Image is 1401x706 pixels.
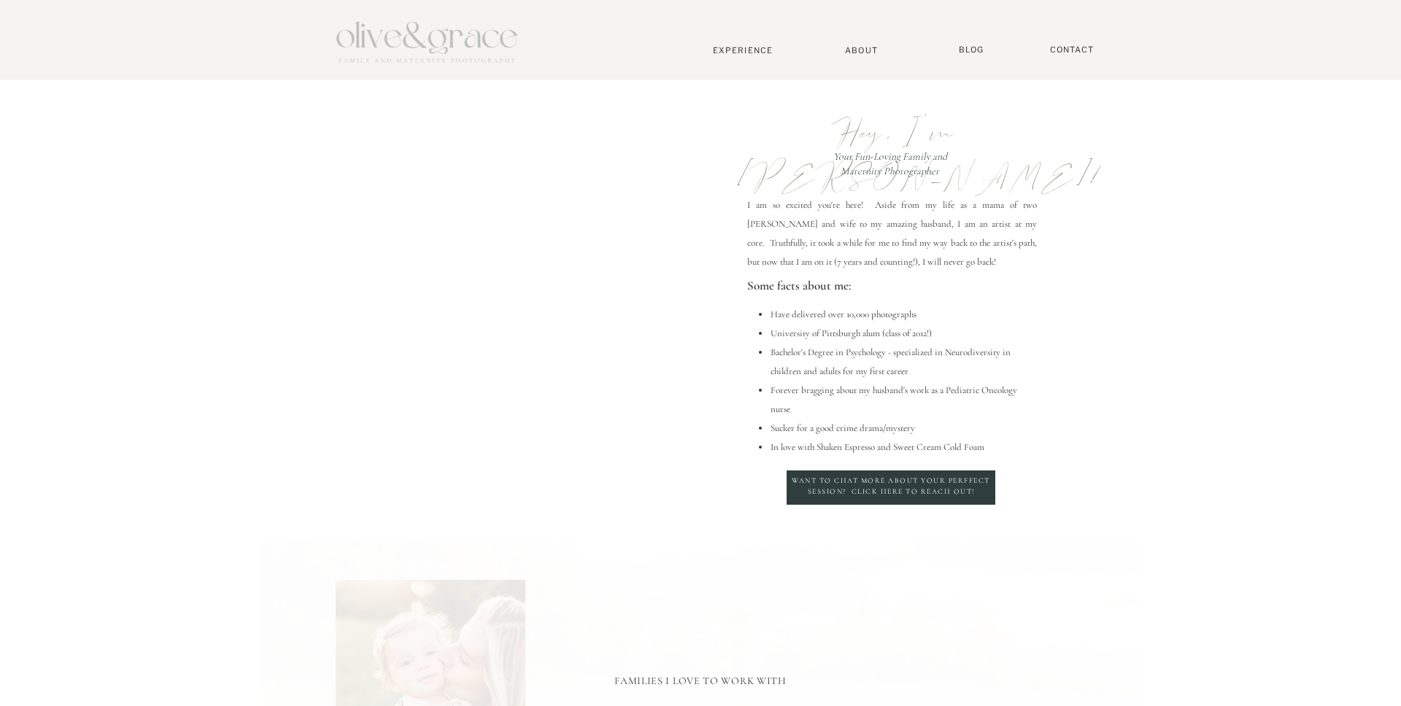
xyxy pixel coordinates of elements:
li: In love with Shaken Espresso and Sweet Cream Cold Foam [770,438,1037,457]
a: Want to chat more about your perffect session? Click here to reach out! [790,476,992,501]
li: Have delivered over 10,000 photographs [770,305,1037,324]
li: Bachelor's Degree in Psychology - specialized in Neurodiversity in children and adults for my fir... [770,343,1037,381]
li: Sucker for a good crime drama/mystery [770,419,1037,438]
h2: Families I love to work with [573,675,828,694]
a: BLOG [953,44,989,55]
li: University of Pittsburgh alum (class of 2012!) [770,324,1037,343]
a: Contact [1043,44,1101,55]
p: Some facts about me: [747,274,1038,298]
li: Forever bragging about my husband's work as a Pediatric Oncology nurse [770,381,1037,419]
p: Hey, I'm [PERSON_NAME]! [734,110,1051,157]
a: Experience [695,45,791,55]
a: About [839,45,884,55]
p: I am so excited you're here! Aside from my life as a mama of two [PERSON_NAME] and wife to my ama... [747,195,1037,270]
